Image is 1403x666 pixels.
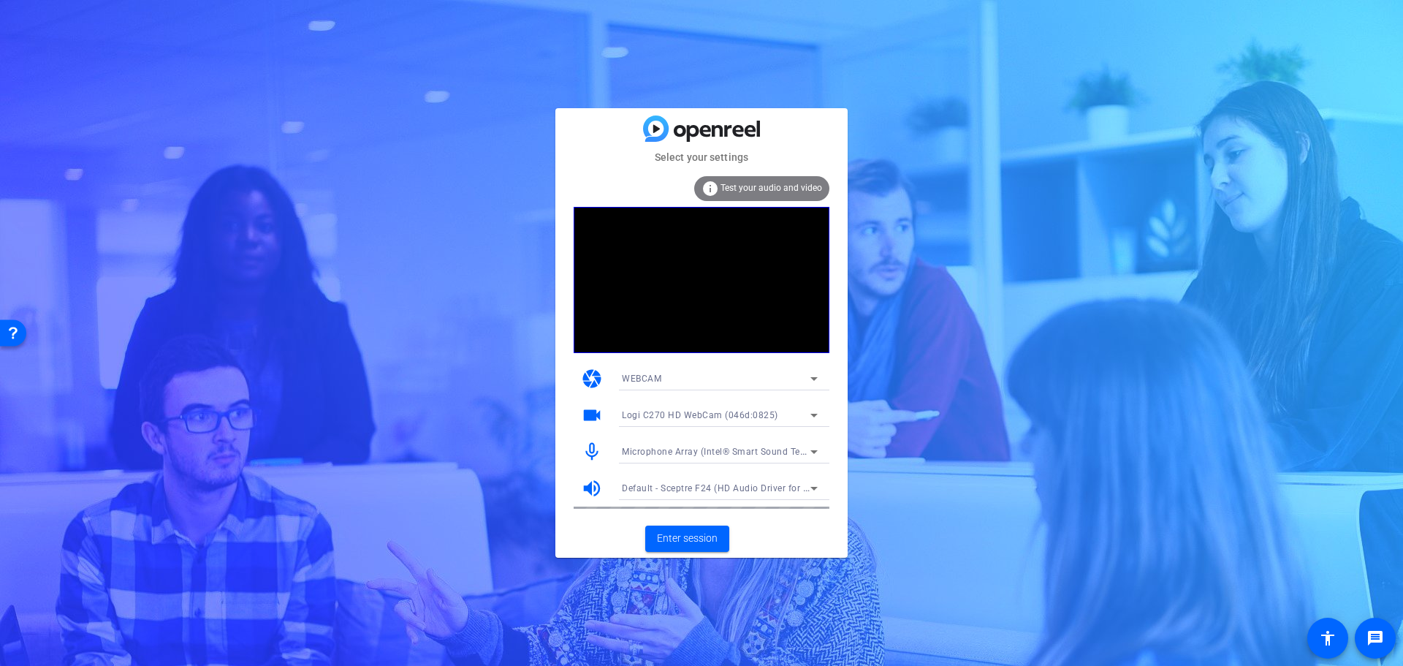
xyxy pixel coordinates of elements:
mat-icon: videocam [581,404,603,426]
span: Test your audio and video [720,183,822,193]
span: Microphone Array (Intel® Smart Sound Technology for Digital Microphones) [622,445,946,457]
mat-icon: mic_none [581,441,603,463]
img: blue-gradient.svg [643,116,760,141]
span: Enter session [657,531,718,546]
button: Enter session [645,526,729,552]
mat-icon: camera [581,368,603,390]
span: Default - Sceptre F24 (HD Audio Driver for Display Audio) [622,482,866,493]
mat-card-subtitle: Select your settings [555,149,848,165]
mat-icon: volume_up [581,477,603,499]
span: Logi C270 HD WebCam (046d:0825) [622,410,778,420]
mat-icon: accessibility [1319,629,1337,647]
span: WEBCAM [622,374,661,384]
mat-icon: message [1366,629,1384,647]
mat-icon: info [701,180,719,197]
